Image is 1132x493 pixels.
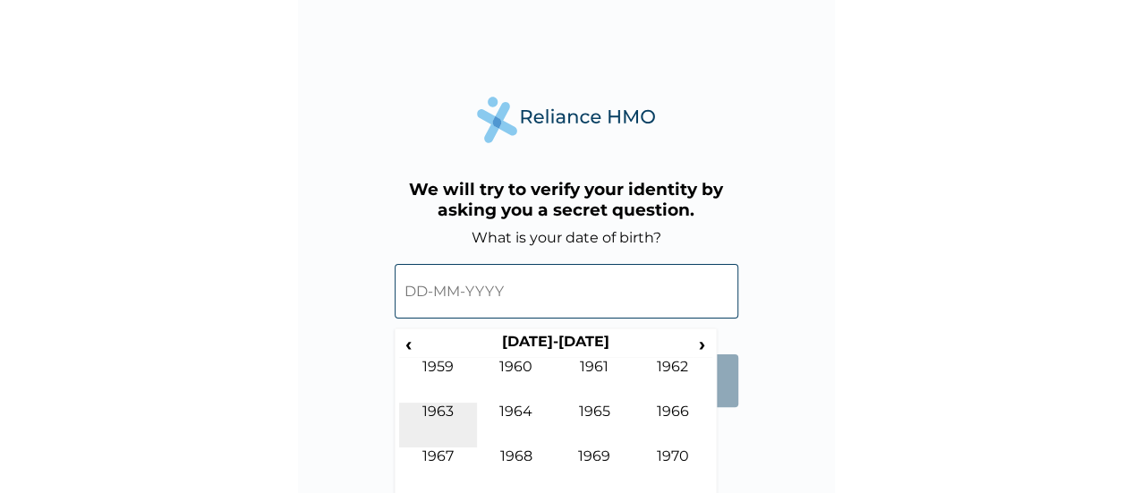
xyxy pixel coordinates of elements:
[556,403,634,447] td: 1965
[634,447,712,492] td: 1970
[472,229,661,246] label: What is your date of birth?
[395,179,738,220] h3: We will try to verify your identity by asking you a secret question.
[556,447,634,492] td: 1969
[634,358,712,403] td: 1962
[399,403,478,447] td: 1963
[395,264,738,319] input: DD-MM-YYYY
[477,97,656,142] img: Reliance Health's Logo
[634,403,712,447] td: 1966
[477,403,556,447] td: 1964
[693,333,712,355] span: ›
[477,358,556,403] td: 1960
[556,358,634,403] td: 1961
[399,358,478,403] td: 1959
[477,447,556,492] td: 1968
[418,333,693,358] th: [DATE]-[DATE]
[399,333,418,355] span: ‹
[399,447,478,492] td: 1967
